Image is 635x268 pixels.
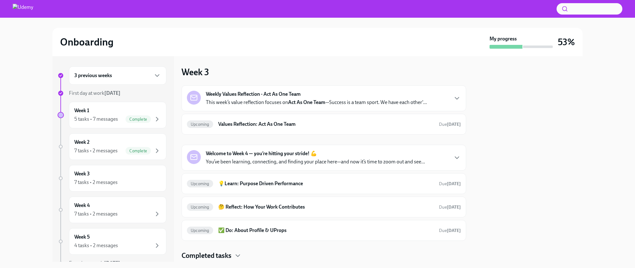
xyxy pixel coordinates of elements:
a: Week 54 tasks • 2 messages [58,228,166,255]
div: 7 tasks • 2 messages [74,179,118,186]
a: Week 27 tasks • 2 messagesComplete [58,133,166,160]
a: Week 47 tasks • 2 messages [58,197,166,223]
p: This week’s value reflection focuses on —Success is a team sport. We have each other'... [206,99,427,106]
strong: My progress [490,35,517,42]
a: Week 37 tasks • 2 messages [58,165,166,192]
a: Week 15 tasks • 7 messagesComplete [58,102,166,128]
strong: [DATE] [104,90,120,96]
strong: Welcome to Week 4 — you’re hitting your stride! 💪 [206,150,317,157]
span: Upcoming [187,228,213,233]
span: Upcoming [187,181,213,186]
span: Experience ends [69,260,120,266]
h6: Week 4 [74,202,90,209]
h6: ✅ Do: About Profile & UProps [218,227,434,234]
strong: [DATE] [447,228,461,233]
h6: Values Reflection: Act As One Team [218,121,434,128]
h6: 3 previous weeks [74,72,112,79]
strong: [DATE] [104,260,120,266]
span: Complete [126,149,151,153]
h6: 💡Learn: Purpose Driven Performance [218,180,434,187]
span: Due [439,181,461,186]
p: You’ve been learning, connecting, and finding your place here—and now it’s time to zoom out and s... [206,158,425,165]
div: 7 tasks • 2 messages [74,147,118,154]
strong: [DATE] [447,122,461,127]
h6: Week 2 [74,139,89,146]
span: October 4th, 2025 09:00 [439,204,461,210]
h6: Week 5 [74,234,90,241]
strong: [DATE] [447,181,461,186]
span: Due [439,122,461,127]
h2: Onboarding [60,36,114,48]
h6: Week 1 [74,107,89,114]
div: 5 tasks • 7 messages [74,116,118,123]
a: Upcoming✅ Do: About Profile & UPropsDue[DATE] [187,225,461,235]
a: Upcoming💡Learn: Purpose Driven PerformanceDue[DATE] [187,179,461,189]
span: Complete [126,117,151,122]
a: UpcomingValues Reflection: Act As One TeamDue[DATE] [187,119,461,129]
span: Due [439,228,461,233]
span: October 4th, 2025 09:00 [439,181,461,187]
img: Udemy [13,4,33,14]
span: Upcoming [187,205,213,210]
h6: Week 3 [74,170,90,177]
span: October 4th, 2025 09:00 [439,228,461,234]
strong: [DATE] [447,204,461,210]
div: 3 previous weeks [69,66,166,85]
span: First day at work [69,90,120,96]
strong: Act As One Team [288,99,325,105]
h6: 🤔 Reflect: How Your Work Contributes [218,204,434,210]
span: Due [439,204,461,210]
div: Completed tasks [182,251,466,260]
span: Upcoming [187,122,213,127]
h3: 53% [558,36,575,48]
h3: Week 3 [182,66,209,78]
strong: Weekly Values Reflection - Act As One Team [206,91,301,98]
div: 4 tasks • 2 messages [74,242,118,249]
span: September 29th, 2025 09:00 [439,121,461,127]
h4: Completed tasks [182,251,231,260]
a: Upcoming🤔 Reflect: How Your Work ContributesDue[DATE] [187,202,461,212]
a: First day at work[DATE] [58,90,166,97]
div: 7 tasks • 2 messages [74,210,118,217]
